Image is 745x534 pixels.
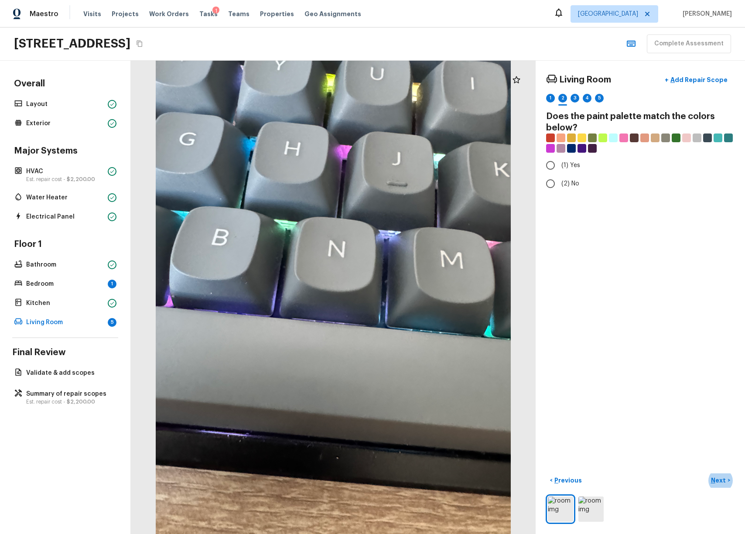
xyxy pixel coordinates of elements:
span: Tasks [199,11,218,17]
h4: Living Room [559,74,611,86]
p: Water Heater [26,193,104,202]
h4: Final Review [12,347,118,358]
h4: Overall [12,78,118,91]
p: Electrical Panel [26,212,104,221]
span: [GEOGRAPHIC_DATA] [578,10,638,18]
img: room img [578,496,604,522]
span: Teams [228,10,249,18]
p: Bedroom [26,280,104,288]
span: Properties [260,10,294,18]
img: room img [548,496,573,522]
span: (2) No [561,179,579,188]
div: 1 [212,7,219,15]
p: Bathroom [26,260,104,269]
p: Validate & add scopes [26,369,113,377]
span: Geo Assignments [304,10,361,18]
p: Previous [553,476,582,485]
h4: Floor 1 [12,239,118,252]
button: +Add Repair Scope [658,71,735,89]
h4: Does the paint palette match the colors below? [546,111,735,133]
span: Visits [83,10,101,18]
p: Layout [26,100,104,109]
span: $2,200.00 [67,399,95,404]
p: Kitchen [26,299,104,308]
button: Copy Address [134,38,145,49]
p: Add Repair Scope [669,75,728,84]
p: Summary of repair scopes [26,390,113,398]
div: 4 [583,94,591,103]
p: Exterior [26,119,104,128]
div: 1 [546,94,555,103]
button: <Previous [546,473,585,488]
h4: Major Systems [12,145,118,158]
div: 3 [571,94,579,103]
p: Est. repair cost - [26,398,113,405]
div: 1 [108,280,116,288]
div: 5 [595,94,604,103]
button: Next> [707,473,735,488]
span: Work Orders [149,10,189,18]
span: $2,200.00 [67,177,95,182]
p: Next [711,476,728,485]
span: Maestro [30,10,58,18]
span: (1) Yes [561,161,580,170]
p: Est. repair cost - [26,176,104,183]
span: Projects [112,10,139,18]
p: Living Room [26,318,104,327]
span: [PERSON_NAME] [679,10,732,18]
div: 2 [558,94,567,103]
p: HVAC [26,167,104,176]
div: 5 [108,318,116,327]
h2: [STREET_ADDRESS] [14,36,130,51]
